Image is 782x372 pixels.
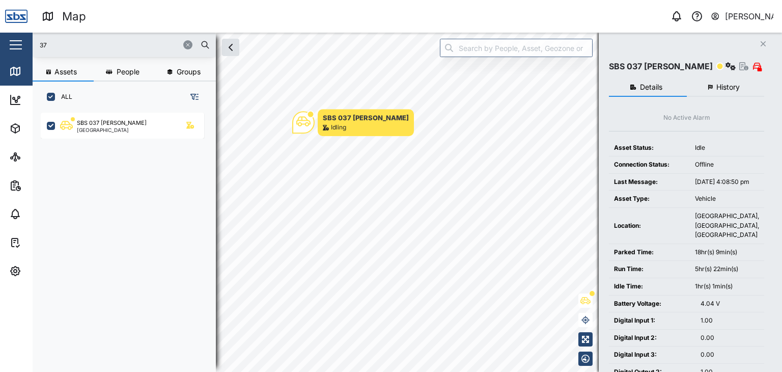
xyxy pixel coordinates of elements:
div: [GEOGRAPHIC_DATA], [GEOGRAPHIC_DATA], [GEOGRAPHIC_DATA] [695,211,759,240]
div: SBS 037 [PERSON_NAME] [77,119,147,127]
div: Alarms [26,208,58,220]
div: Asset Type: [614,194,685,204]
div: grid [41,109,215,364]
div: 0.00 [701,350,759,360]
div: [GEOGRAPHIC_DATA] [77,127,147,132]
div: Asset Status: [614,143,685,153]
label: ALL [55,93,72,101]
div: 5hr(s) 22min(s) [695,264,759,274]
div: Tasks [26,237,54,248]
div: Idling [331,123,346,132]
div: Parked Time: [614,248,685,257]
div: SBS 037 [PERSON_NAME] [323,113,409,123]
div: Sites [26,151,51,163]
div: Digital Input 1: [614,316,690,326]
span: Details [640,84,662,91]
div: 4.04 V [701,299,759,309]
div: Map marker [292,109,414,136]
div: Last Message: [614,177,685,187]
div: Idle [695,143,759,153]
span: History [716,84,740,91]
span: Groups [177,68,201,75]
input: Search by People, Asset, Geozone or Place [440,39,593,57]
div: No Active Alarm [663,113,710,123]
div: Digital Input 2: [614,333,690,343]
div: Reports [26,180,61,191]
input: Search assets or drivers [39,37,210,52]
div: Battery Voltage: [614,299,690,309]
canvas: Map [33,33,782,372]
div: Location: [614,221,685,231]
div: Assets [26,123,58,134]
div: [DATE] 4:08:50 pm [695,177,759,187]
div: Settings [26,265,63,277]
div: 18hr(s) 9min(s) [695,248,759,257]
div: Connection Status: [614,160,685,170]
div: SBS 037 [PERSON_NAME] [609,60,713,73]
div: 1.00 [701,316,759,326]
span: People [117,68,139,75]
img: Main Logo [5,5,27,28]
div: 0.00 [701,333,759,343]
div: Offline [695,160,759,170]
div: [PERSON_NAME] [725,10,774,23]
div: 1hr(s) 1min(s) [695,282,759,291]
div: Vehicle [695,194,759,204]
div: Digital Input 3: [614,350,690,360]
div: Map [62,8,86,25]
span: Assets [54,68,77,75]
div: Map [26,66,49,77]
button: [PERSON_NAME] [710,9,774,23]
div: Run Time: [614,264,685,274]
div: Idle Time: [614,282,685,291]
div: Dashboard [26,94,72,105]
